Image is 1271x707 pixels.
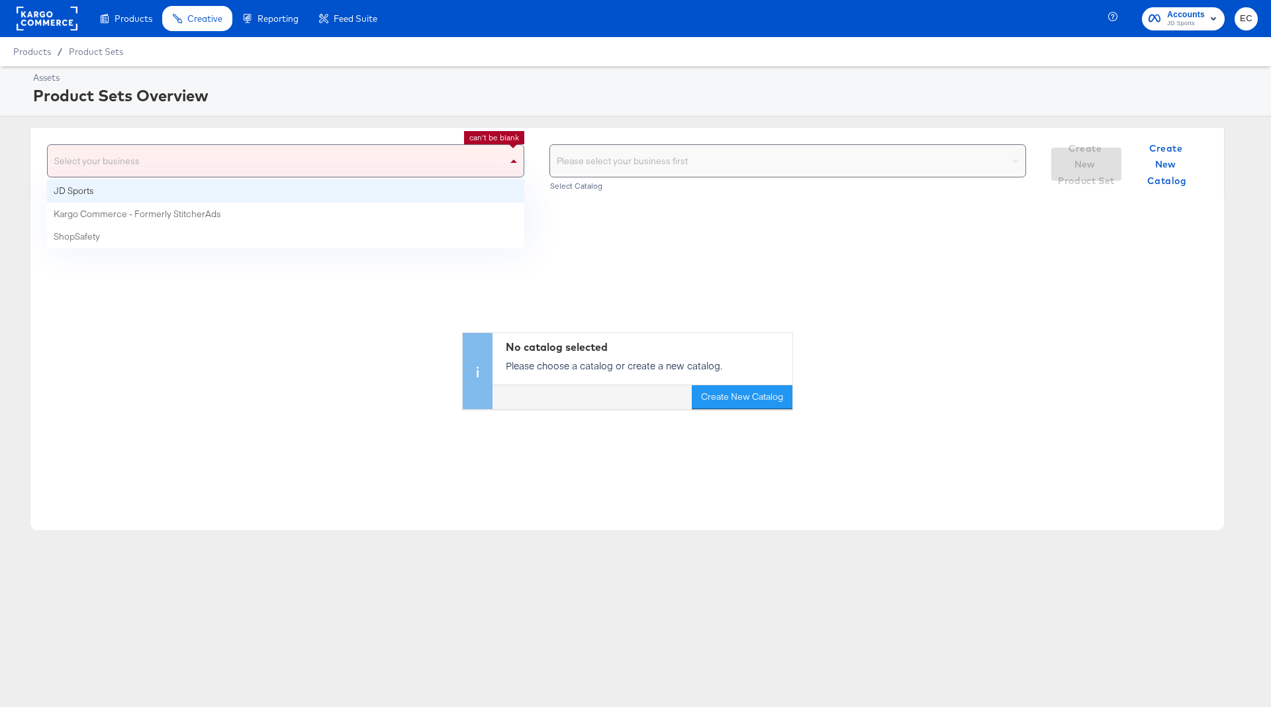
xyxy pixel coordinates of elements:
li: can't be blank [469,132,519,143]
div: Select your business [48,145,524,177]
div: JD Sports [47,179,524,203]
button: EC [1235,7,1258,30]
div: Assets [33,71,1254,84]
div: ShopSafety [47,225,524,248]
button: Create New Catalog [692,386,792,410]
span: Create New Catalog [1137,140,1197,189]
span: EC [1240,11,1252,26]
button: AccountsJD Sports [1142,7,1225,30]
button: Create New Catalog [1132,148,1202,181]
div: JD Sports [54,185,518,197]
p: Please choose a catalog or create a new catalog. [506,359,786,373]
div: Kargo Commerce - Formerly StitcherAds [54,208,518,220]
div: Product Sets Overview [33,84,1254,107]
span: Reporting [258,13,299,24]
span: Accounts [1167,8,1205,22]
div: Select Catalog [549,181,1027,191]
div: Please select your business first [550,145,1026,177]
span: JD Sports [1167,19,1205,29]
div: Kargo Commerce - Formerly StitcherAds [47,203,524,226]
span: / [51,46,69,57]
span: Products [115,13,152,24]
span: Feed Suite [334,13,377,24]
span: Products [13,46,51,57]
a: Product Sets [69,46,123,57]
div: ShopSafety [54,230,518,243]
span: Creative [187,13,222,24]
div: No catalog selected [506,340,786,355]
